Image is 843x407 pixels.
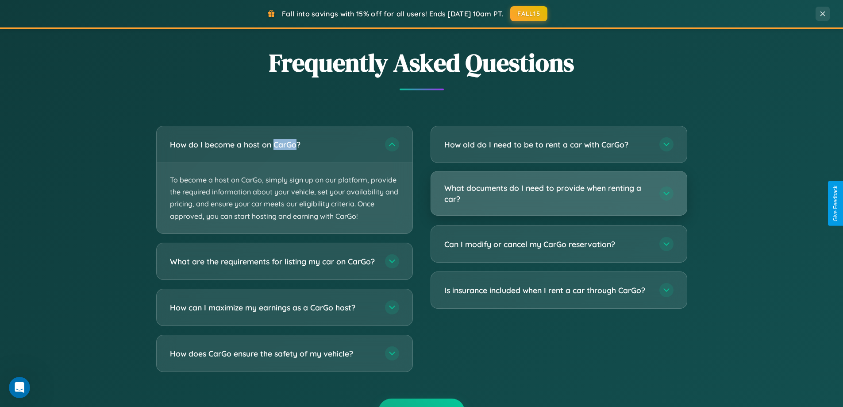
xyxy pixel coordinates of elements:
button: FALL15 [510,6,547,21]
div: Give Feedback [832,186,839,221]
p: To become a host on CarGo, simply sign up on our platform, provide the required information about... [157,163,412,233]
h3: How does CarGo ensure the safety of my vehicle? [170,348,376,359]
h3: Can I modify or cancel my CarGo reservation? [444,239,651,250]
h3: How do I become a host on CarGo? [170,139,376,150]
h3: What documents do I need to provide when renting a car? [444,182,651,204]
iframe: Intercom live chat [9,377,30,398]
h2: Frequently Asked Questions [156,46,687,80]
h3: How can I maximize my earnings as a CarGo host? [170,302,376,313]
span: Fall into savings with 15% off for all users! Ends [DATE] 10am PT. [282,9,504,18]
h3: Is insurance included when I rent a car through CarGo? [444,285,651,296]
h3: What are the requirements for listing my car on CarGo? [170,256,376,267]
h3: How old do I need to be to rent a car with CarGo? [444,139,651,150]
